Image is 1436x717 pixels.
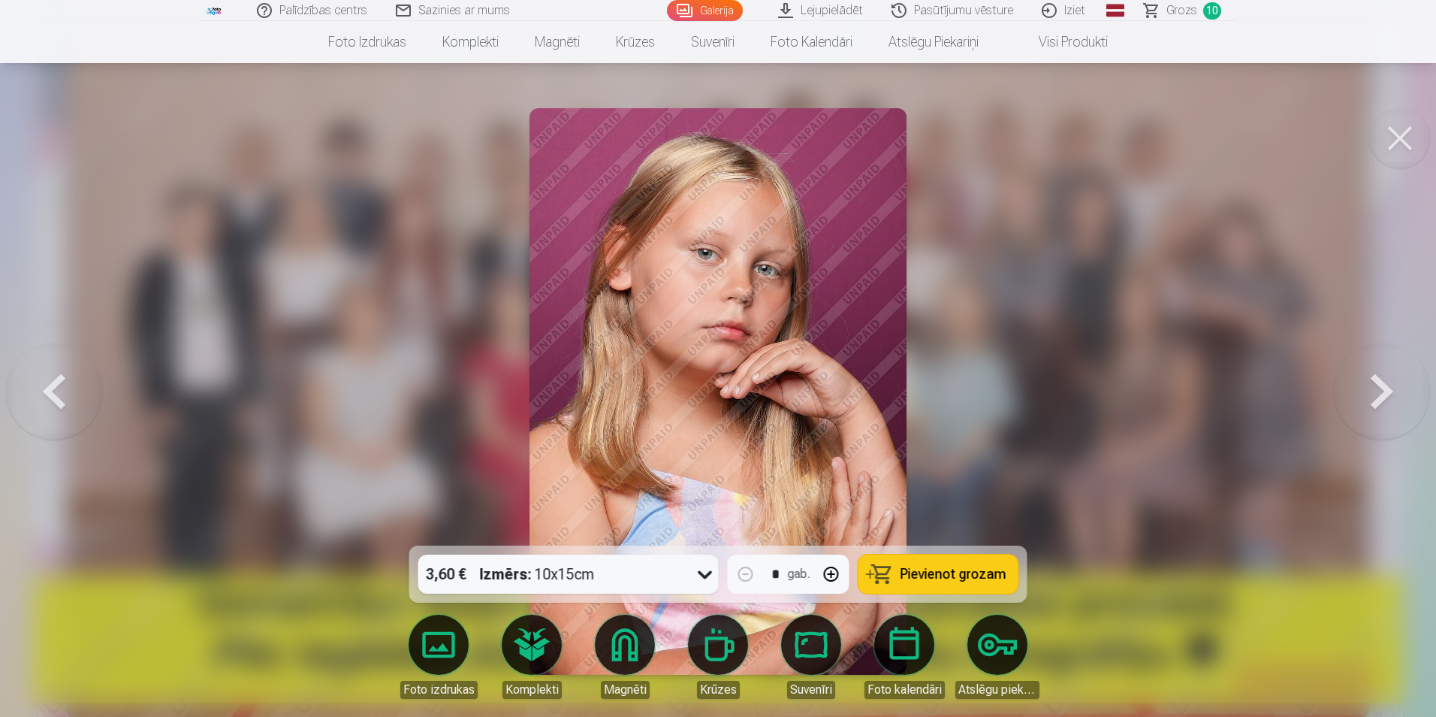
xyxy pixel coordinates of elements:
a: Foto kalendāri [862,615,946,699]
a: Atslēgu piekariņi [870,21,997,63]
a: Magnēti [517,21,598,63]
a: Foto kalendāri [753,21,870,63]
div: 3,60 € [418,555,474,594]
div: Magnēti [601,681,650,699]
span: Grozs [1166,2,1197,20]
div: Krūzes [697,681,740,699]
div: gab. [788,565,810,583]
a: Komplekti [424,21,517,63]
a: Komplekti [490,615,574,699]
strong: Izmērs : [480,564,532,585]
a: Foto izdrukas [397,615,481,699]
a: Visi produkti [997,21,1126,63]
div: Suvenīri [787,681,835,699]
button: Pievienot grozam [858,555,1018,594]
div: Atslēgu piekariņi [955,681,1039,699]
span: Pievienot grozam [901,567,1006,581]
span: 10 [1203,2,1221,20]
div: 10x15cm [480,555,595,594]
div: Foto kalendāri [864,681,945,699]
a: Foto izdrukas [310,21,424,63]
a: Magnēti [583,615,667,699]
a: Krūzes [676,615,760,699]
a: Atslēgu piekariņi [955,615,1039,699]
div: Komplekti [502,681,562,699]
div: Foto izdrukas [400,681,478,699]
a: Suvenīri [673,21,753,63]
a: Krūzes [598,21,673,63]
img: /fa1 [206,6,222,15]
a: Suvenīri [769,615,853,699]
